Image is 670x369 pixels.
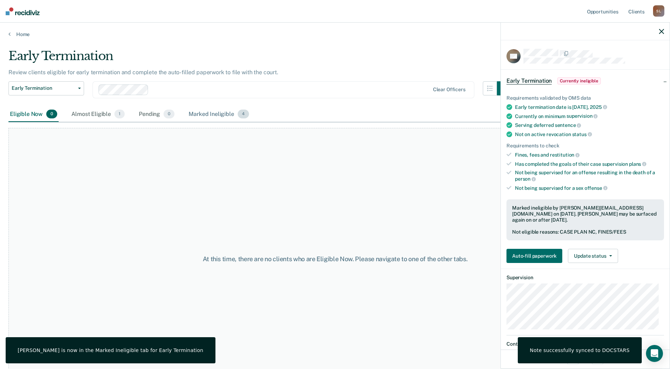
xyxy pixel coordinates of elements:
[8,69,278,76] p: Review clients eligible for early termination and complete the auto-filled paperwork to file with...
[515,122,664,128] div: Serving deferred
[568,249,618,263] button: Update status
[506,143,664,149] div: Requirements to check
[506,77,552,84] span: Early Termination
[8,49,511,69] div: Early Termination
[653,5,664,17] div: S L
[506,341,664,347] dt: Contact
[515,131,664,137] div: Not on active revocation
[646,345,663,362] div: Open Intercom Messenger
[8,107,59,122] div: Eligible Now
[506,249,562,263] button: Auto-fill paperwork
[572,131,592,137] span: status
[12,85,75,91] span: Early Termination
[506,275,664,281] dt: Supervision
[530,347,630,353] div: Note successfully synced to DOCSTARS
[557,77,601,84] span: Currently ineligible
[590,104,607,110] span: 2025
[6,7,40,15] img: Recidiviz
[506,95,664,101] div: Requirements validated by OMS data
[515,170,664,182] div: Not being supervised for an offense resulting in the death of a
[46,110,57,119] span: 0
[70,107,126,122] div: Almost Eligible
[433,87,466,93] div: Clear officers
[567,113,598,119] span: supervision
[550,152,580,158] span: restitution
[512,205,658,223] div: Marked ineligible by [PERSON_NAME][EMAIL_ADDRESS][DOMAIN_NAME] on [DATE]. [PERSON_NAME] may be su...
[137,107,176,122] div: Pending
[172,255,498,263] div: At this time, there are no clients who are Eligible Now. Please navigate to one of the other tabs.
[506,249,565,263] a: Navigate to form link
[18,347,203,353] div: [PERSON_NAME] is now in the Marked Ineligible tab for Early Termination
[555,122,581,128] span: sentence
[515,104,664,110] div: Early termination date is [DATE],
[515,185,664,191] div: Not being supervised for a sex
[629,161,646,167] span: plans
[585,185,607,191] span: offense
[114,110,125,119] span: 1
[515,161,664,167] div: Has completed the goals of their case supervision
[164,110,174,119] span: 0
[512,229,658,235] div: Not eligible reasons: CASE PLAN NC, FINES/FEES
[515,176,536,182] span: person
[501,350,670,368] div: 1 / 1
[515,113,664,119] div: Currently on minimum
[238,110,249,119] span: 4
[515,152,664,158] div: Fines, fees and
[8,31,662,37] a: Home
[501,70,670,92] div: Early TerminationCurrently ineligible
[187,107,250,122] div: Marked Ineligible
